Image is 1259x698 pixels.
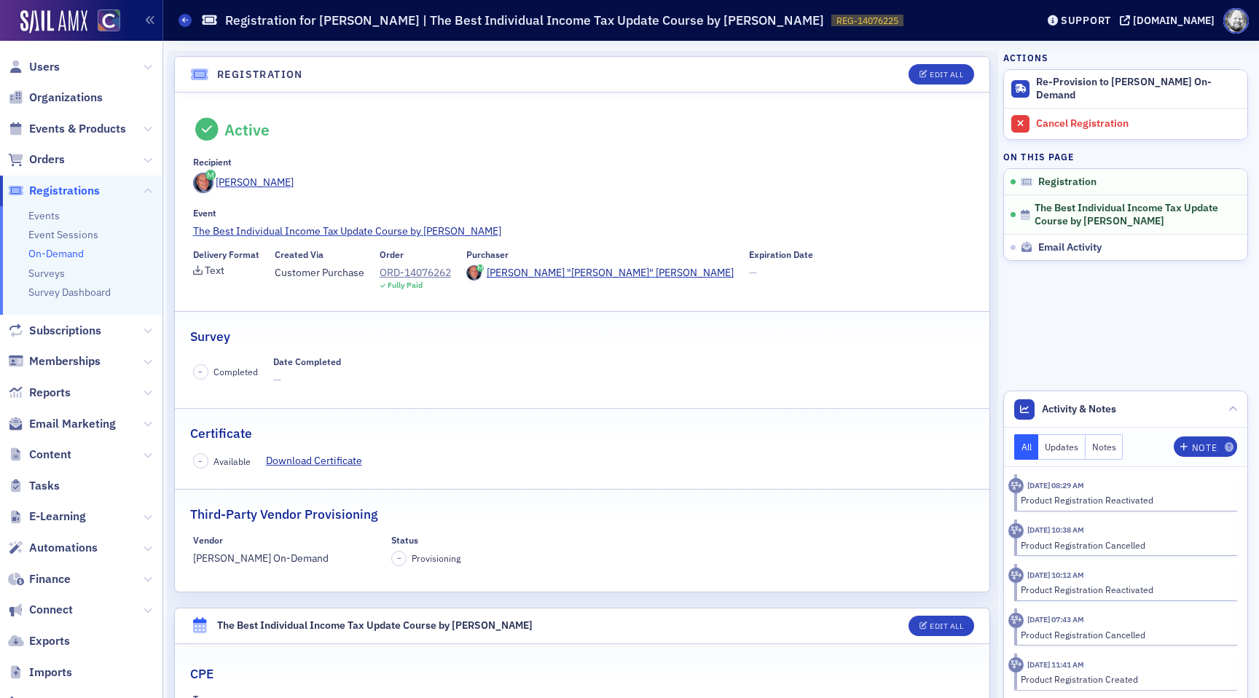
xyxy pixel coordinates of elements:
span: – [198,366,203,377]
div: Delivery Format [193,249,259,260]
a: Exports [8,633,70,649]
button: All [1014,434,1039,460]
a: Survey Dashboard [28,286,111,299]
span: REG-14076225 [836,15,898,27]
a: Content [8,447,71,463]
div: Text [205,267,224,275]
span: Events & Products [29,121,126,137]
a: Finance [8,571,71,587]
button: Re-Provision to [PERSON_NAME] On-Demand [1004,70,1247,109]
span: Email Marketing [29,416,116,432]
a: Automations [8,540,98,556]
a: Tasks [8,478,60,494]
span: Content [29,447,71,463]
h1: Registration for [PERSON_NAME] | The Best Individual Income Tax Update Course by [PERSON_NAME] [225,12,824,29]
div: Purchaser [466,249,509,260]
span: Email Activity [1038,241,1102,254]
time: 10/14/2025 07:43 AM [1027,614,1084,624]
div: Product Registration Created [1021,672,1227,686]
div: Product Registration Reactivated [1021,583,1227,596]
h2: Survey [190,327,230,346]
span: Exports [29,633,70,649]
a: Registrations [8,183,100,199]
span: Tasks [29,478,60,494]
a: Email Marketing [8,416,116,432]
a: ORD-14076262 [380,265,451,281]
div: Support [1061,14,1111,27]
div: Product Registration Reactivated [1021,493,1227,506]
span: Subscriptions [29,323,101,339]
a: Orders [8,152,65,168]
img: SailAMX [20,10,87,34]
div: Cancel Registration [1036,117,1240,130]
span: – [198,456,203,466]
span: Activity & Notes [1042,401,1116,417]
span: Memberships [29,353,101,369]
span: Registrations [29,183,100,199]
div: Date Completed [273,356,341,367]
a: The Best Individual Income Tax Update Course by [PERSON_NAME] [193,224,972,239]
span: The Best Individual Income Tax Update Course by [PERSON_NAME] [1035,202,1228,227]
a: Cancel Registration [1004,108,1247,139]
div: [DOMAIN_NAME] [1133,14,1215,27]
span: Available [213,455,251,468]
span: Registration [1038,176,1097,189]
div: Product Registration Cancelled [1021,538,1227,552]
span: Customer Purchase [275,265,364,281]
button: Note [1174,436,1237,457]
a: Event Sessions [28,228,98,241]
span: Automations [29,540,98,556]
div: [PERSON_NAME] [216,175,294,190]
h4: Registration [217,67,303,82]
span: Connect [29,602,73,618]
button: Edit All [909,64,974,85]
div: Recipient [193,157,232,168]
span: [PERSON_NAME] On-Demand [193,551,377,566]
span: — [273,372,341,388]
div: Activity [1008,478,1024,493]
a: Subscriptions [8,323,101,339]
button: Updates [1038,434,1086,460]
span: — [749,265,813,281]
a: Users [8,59,60,75]
div: Activity [1008,523,1024,538]
a: View Homepage [87,9,120,34]
span: E-Learning [29,509,86,525]
div: Edit All [930,71,963,79]
span: Imports [29,664,72,681]
div: Edit All [930,622,963,630]
img: SailAMX [98,9,120,32]
button: Edit All [909,616,974,636]
time: 10/14/2025 10:12 AM [1027,570,1084,580]
div: Created Via [275,249,323,260]
time: 10/13/2025 11:41 AM [1027,659,1084,670]
span: Reports [29,385,71,401]
div: Fully Paid [388,281,423,290]
div: Product Registration Cancelled [1021,628,1227,641]
h2: CPE [190,664,213,683]
div: The Best Individual Income Tax Update Course by [PERSON_NAME] [217,618,533,633]
div: Note [1192,444,1217,452]
div: [PERSON_NAME] "[PERSON_NAME]" [PERSON_NAME] [487,265,734,281]
a: Memberships [8,353,101,369]
div: Expiration Date [749,249,813,260]
a: Surveys [28,267,65,280]
span: Orders [29,152,65,168]
a: On-Demand [28,247,84,260]
div: Activity [1008,568,1024,583]
a: E-Learning [8,509,86,525]
a: Download Certificate [266,453,373,468]
span: Users [29,59,60,75]
a: Events & Products [8,121,126,137]
div: Activity [1008,657,1024,672]
a: Imports [8,664,72,681]
button: Notes [1086,434,1123,460]
span: Profile [1223,8,1249,34]
h2: Third-Party Vendor Provisioning [190,505,377,524]
div: Vendor [193,535,223,546]
a: Connect [8,602,73,618]
a: [PERSON_NAME] [193,173,294,193]
a: Reports [8,385,71,401]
